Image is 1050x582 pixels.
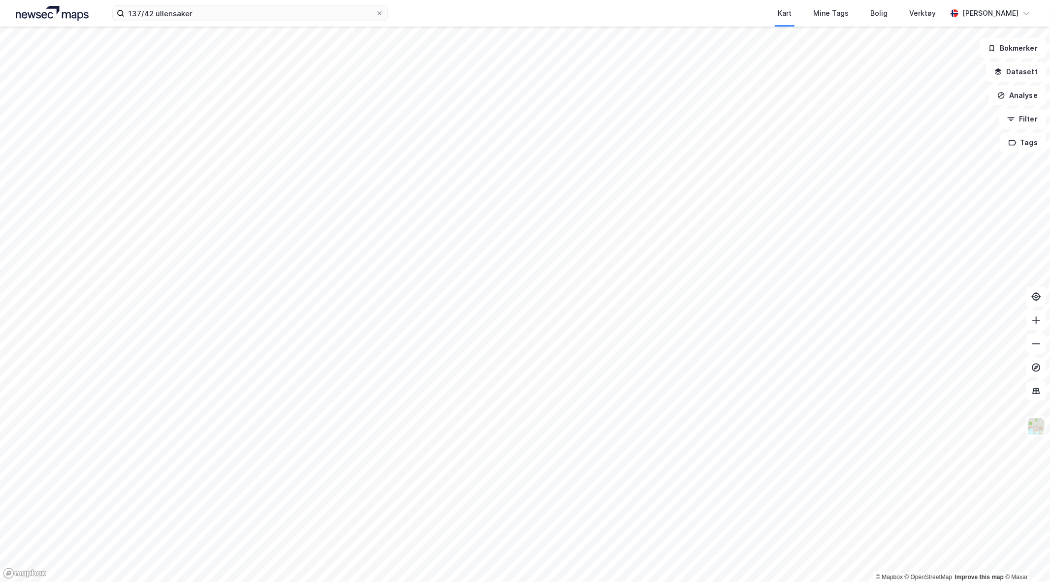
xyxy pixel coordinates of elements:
button: Analyse [989,86,1046,105]
div: Verktøy [909,7,936,19]
button: Datasett [986,62,1046,82]
div: Kart [778,7,792,19]
a: Mapbox homepage [3,568,46,579]
div: Kontrollprogram for chat [1001,535,1050,582]
button: Filter [999,109,1046,129]
a: Mapbox [876,574,903,581]
button: Bokmerker [980,38,1046,58]
a: OpenStreetMap [905,574,953,581]
iframe: Chat Widget [1001,535,1050,582]
div: Mine Tags [813,7,849,19]
div: Bolig [870,7,888,19]
input: Søk på adresse, matrikkel, gårdeiere, leietakere eller personer [125,6,376,21]
a: Improve this map [955,574,1004,581]
img: Z [1027,417,1046,436]
div: [PERSON_NAME] [962,7,1018,19]
button: Tags [1000,133,1046,153]
img: logo.a4113a55bc3d86da70a041830d287a7e.svg [16,6,89,21]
